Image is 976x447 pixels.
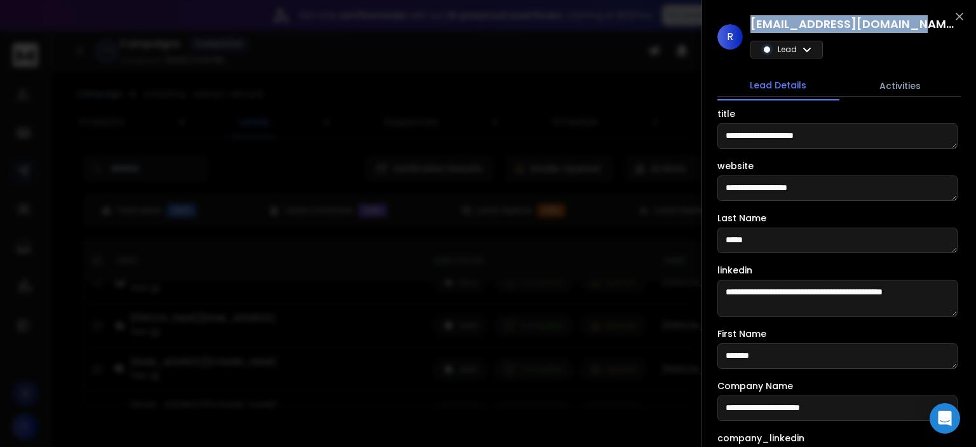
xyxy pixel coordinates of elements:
div: Open Intercom Messenger [930,403,960,434]
label: website [717,162,754,170]
p: Lead [778,45,797,55]
label: company_linkedin [717,434,804,443]
label: Last Name [717,214,766,223]
button: Lead Details [717,71,839,100]
span: R [717,24,743,50]
label: linkedin [717,266,752,275]
label: Company Name [717,382,793,390]
button: Activities [839,72,961,100]
label: title [717,109,735,118]
label: First Name [717,329,766,338]
h1: [EMAIL_ADDRESS][DOMAIN_NAME] [750,15,954,33]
